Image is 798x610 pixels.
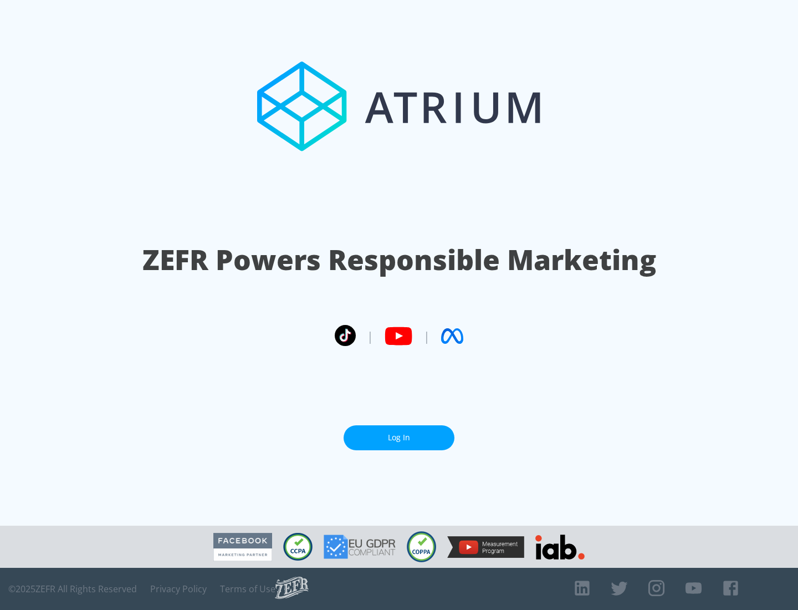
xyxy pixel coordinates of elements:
img: Facebook Marketing Partner [213,533,272,561]
span: | [423,328,430,344]
span: © 2025 ZEFR All Rights Reserved [8,583,137,594]
a: Privacy Policy [150,583,207,594]
img: YouTube Measurement Program [447,536,524,558]
a: Terms of Use [220,583,275,594]
h1: ZEFR Powers Responsible Marketing [142,241,656,279]
img: GDPR Compliant [324,535,396,559]
img: CCPA Compliant [283,533,313,561]
a: Log In [344,425,454,450]
img: COPPA Compliant [407,531,436,562]
img: IAB [535,535,585,560]
span: | [367,328,374,344]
